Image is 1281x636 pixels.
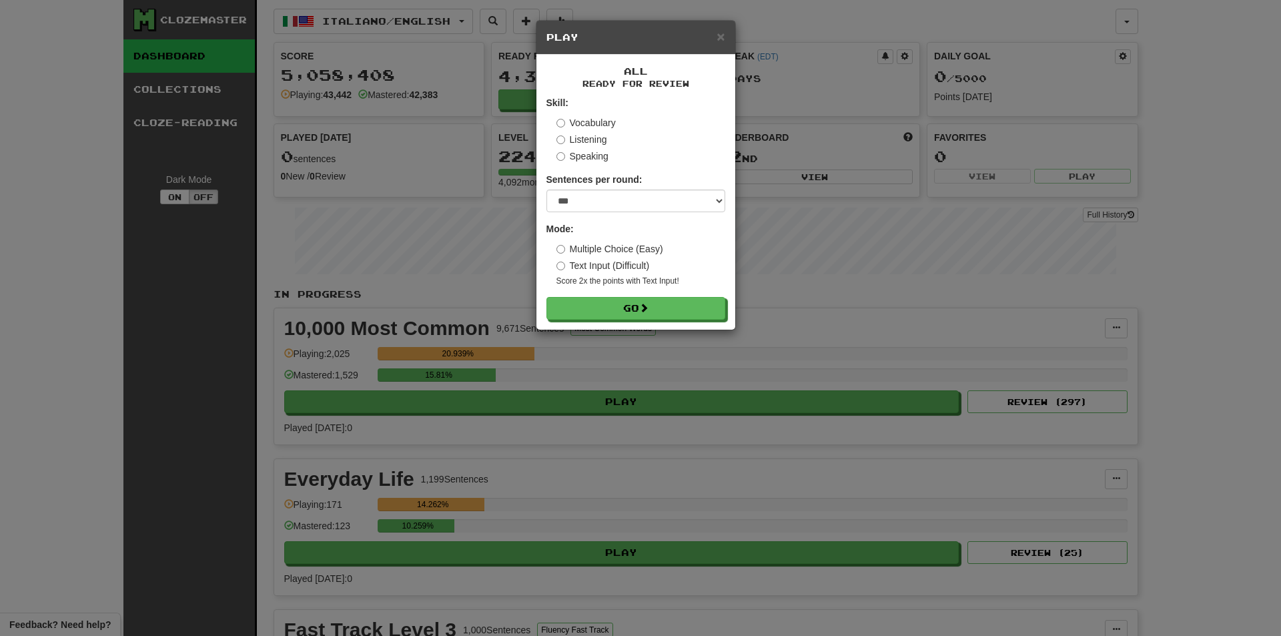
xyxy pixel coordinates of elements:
button: Close [717,29,725,43]
strong: Skill: [546,97,568,108]
strong: Mode: [546,224,574,234]
input: Vocabulary [556,119,565,127]
span: All [624,65,648,77]
small: Score 2x the points with Text Input ! [556,276,725,287]
label: Vocabulary [556,116,616,129]
button: Go [546,297,725,320]
input: Multiple Choice (Easy) [556,245,565,254]
label: Listening [556,133,607,146]
small: Ready for Review [546,78,725,89]
span: × [717,29,725,44]
label: Sentences per round: [546,173,643,186]
input: Listening [556,135,565,144]
label: Multiple Choice (Easy) [556,242,663,256]
label: Text Input (Difficult) [556,259,650,272]
input: Speaking [556,152,565,161]
h5: Play [546,31,725,44]
input: Text Input (Difficult) [556,262,565,270]
label: Speaking [556,149,608,163]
